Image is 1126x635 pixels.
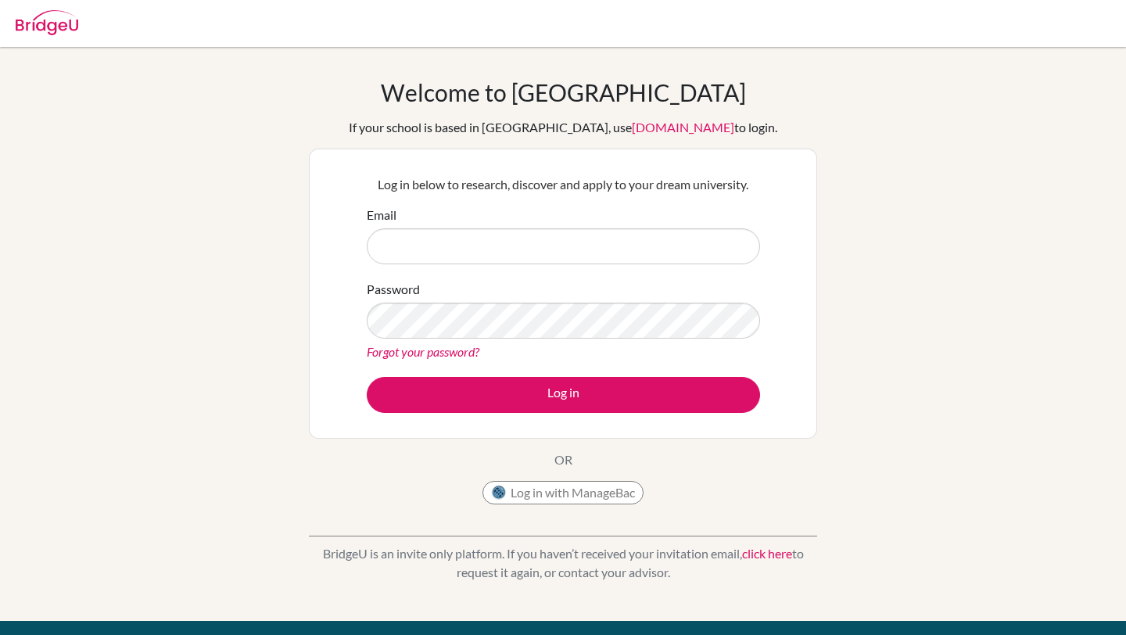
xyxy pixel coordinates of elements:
h1: Welcome to [GEOGRAPHIC_DATA] [381,78,746,106]
p: Log in below to research, discover and apply to your dream university. [367,175,760,194]
p: BridgeU is an invite only platform. If you haven’t received your invitation email, to request it ... [309,544,817,582]
label: Password [367,280,420,299]
div: If your school is based in [GEOGRAPHIC_DATA], use to login. [349,118,777,137]
a: click here [742,546,792,561]
a: Forgot your password? [367,344,479,359]
button: Log in with ManageBac [482,481,644,504]
p: OR [554,450,572,469]
button: Log in [367,377,760,413]
label: Email [367,206,396,224]
a: [DOMAIN_NAME] [632,120,734,135]
img: Bridge-U [16,10,78,35]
